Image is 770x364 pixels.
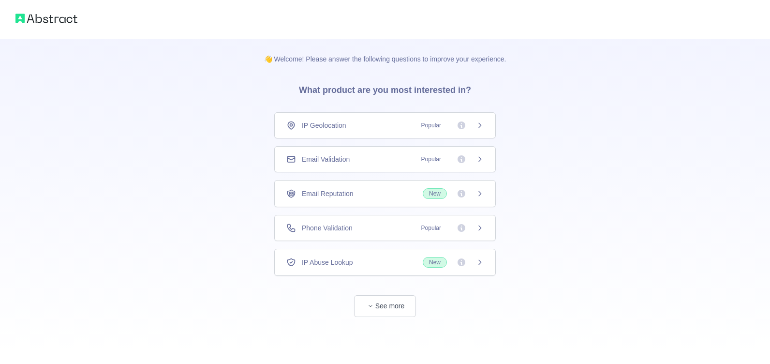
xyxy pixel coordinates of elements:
[302,121,346,130] span: IP Geolocation
[415,154,447,164] span: Popular
[302,258,353,267] span: IP Abuse Lookup
[302,154,350,164] span: Email Validation
[415,121,447,130] span: Popular
[423,257,447,268] span: New
[423,188,447,199] span: New
[15,12,77,25] img: Abstract logo
[354,295,416,317] button: See more
[249,39,522,64] p: 👋 Welcome! Please answer the following questions to improve your experience.
[302,189,354,198] span: Email Reputation
[283,64,487,112] h3: What product are you most interested in?
[415,223,447,233] span: Popular
[302,223,353,233] span: Phone Validation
